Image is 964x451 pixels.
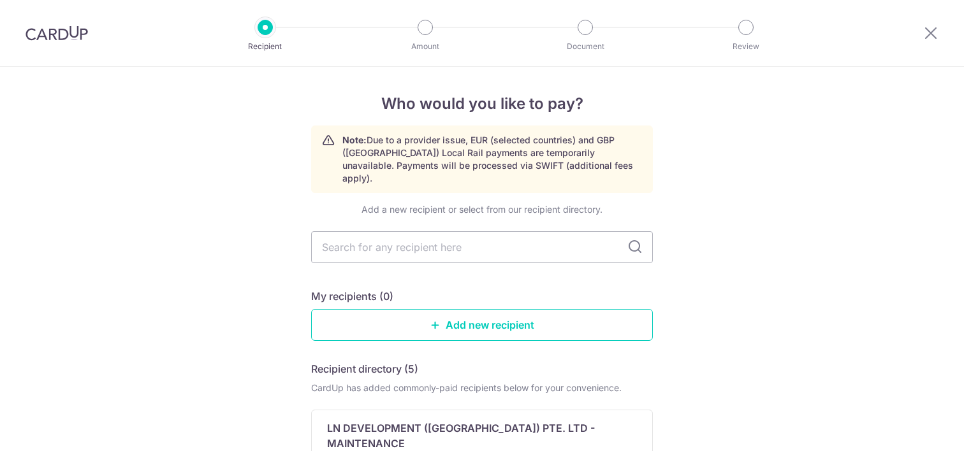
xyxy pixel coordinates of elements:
[26,25,88,41] img: CardUp
[538,40,632,53] p: Document
[311,361,418,376] h5: Recipient directory (5)
[699,40,793,53] p: Review
[218,40,312,53] p: Recipient
[311,92,653,115] h4: Who would you like to pay?
[327,420,622,451] p: LN DEVELOPMENT ([GEOGRAPHIC_DATA]) PTE. LTD - MAINTENANCE
[342,134,642,185] p: Due to a provider issue, EUR (selected countries) and GBP ([GEOGRAPHIC_DATA]) Local Rail payments...
[311,309,653,341] a: Add new recipient
[311,289,393,304] h5: My recipients (0)
[311,203,653,216] div: Add a new recipient or select from our recipient directory.
[311,231,653,263] input: Search for any recipient here
[342,134,367,145] strong: Note:
[879,413,951,445] iframe: Opens a widget where you can find more information
[311,382,653,394] div: CardUp has added commonly-paid recipients below for your convenience.
[378,40,472,53] p: Amount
